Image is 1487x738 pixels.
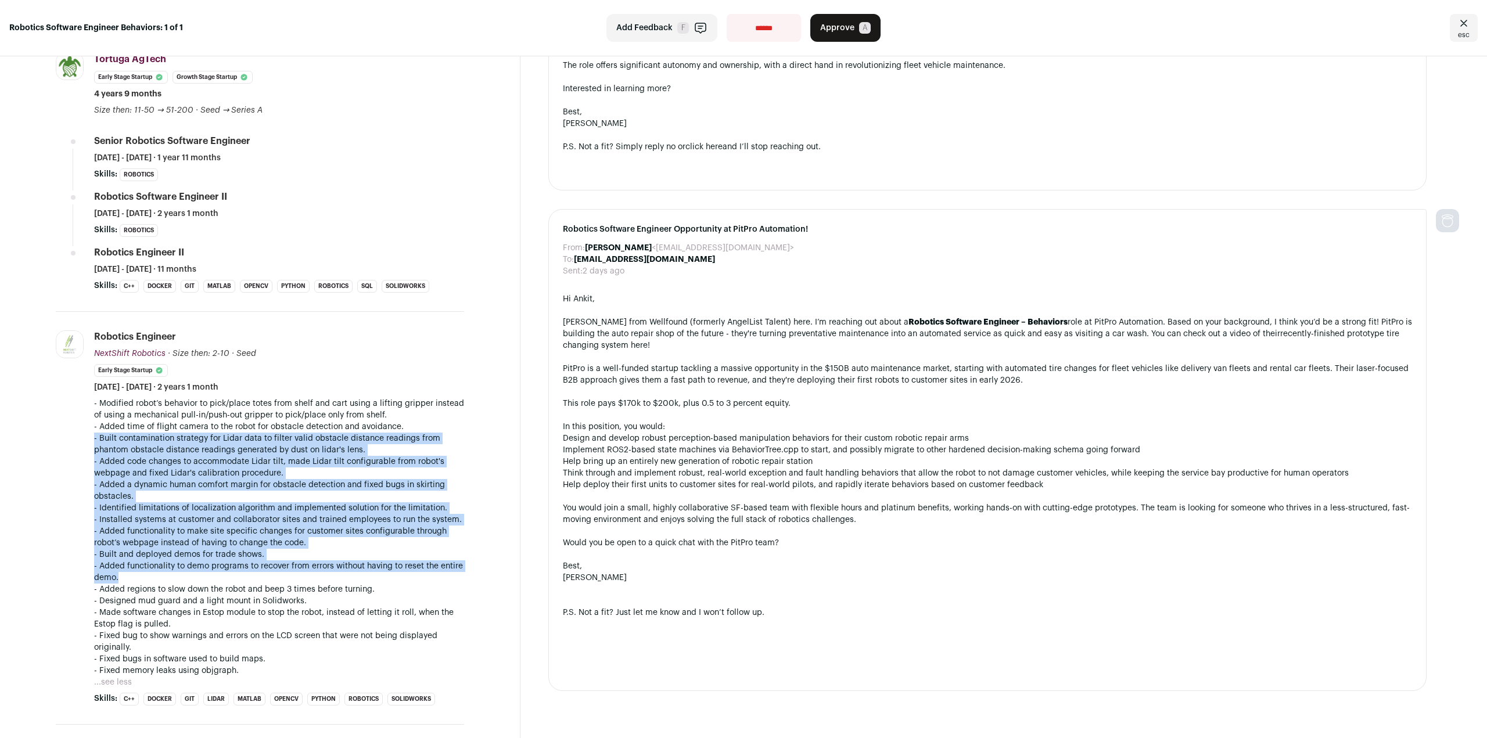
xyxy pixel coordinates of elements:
li: Think through and implement robust, real-world exception and fault handling behaviors that allow ... [563,467,1412,479]
span: Skills: [94,224,117,236]
dd: <[EMAIL_ADDRESS][DOMAIN_NAME]> [585,242,794,254]
div: Hi Ankit, [563,293,1412,305]
li: Growth Stage Startup [173,71,253,84]
a: click here [685,143,723,151]
div: Robotics Engineer II [94,246,184,259]
li: Docker [143,280,176,293]
span: Skills: [94,168,117,180]
span: [DATE] - [DATE] · 1 year 11 months [94,152,221,164]
span: Seed → Series A [200,106,263,114]
div: [PERSON_NAME] from Wellfound (formerly AngelList Talent) here. I’m reaching out about a role at P... [563,316,1412,351]
li: Help deploy their first units to customer sites for real-world pilots, and rapidly iterate behavi... [563,479,1412,491]
p: - Made software changes in Estop module to stop the robot, instead of letting it roll, when the E... [94,607,464,630]
button: Approve A [810,14,881,42]
p: - Added code changes to accommodate Lidar tilt, made Lidar tilt configurable from robot's webpage... [94,456,464,479]
button: ...see less [94,676,132,688]
p: - Added a dynamic human comfort margin for obstacle detection and fixed bugs in skirting obstacles. [94,479,464,502]
li: OpenCV [270,693,303,705]
strong: Robotics Software Engineer – Behaviors [908,318,1068,326]
li: Early Stage Startup [94,364,168,377]
div: Best, [563,106,1412,118]
dt: From: [563,242,585,254]
p: - Fixed bugs in software used to build maps. [94,653,464,665]
li: SolidWorks [382,280,429,293]
li: Implement ROS2-based state machines via BehaviorTree.cpp to start, and possibly migrate to other ... [563,444,1412,456]
p: - Identified limitations of localization algorithm and implemented solution for the limitation. [94,502,464,514]
span: Seed [236,350,256,358]
div: The role offers significant autonomy and ownership, with a direct hand in revolutionizing fleet v... [563,60,1412,71]
p: - Built contamination strategy for Lidar data to filter valid obstacle distance readings from pha... [94,433,464,456]
p: - Installed systems at customer and collaborator sites and trained employees to run the system. [94,514,464,525]
div: Interested in learning more? [563,83,1412,95]
li: Python [277,280,310,293]
button: Add Feedback F [606,14,717,42]
div: This role pays $170k to $200k, plus 0.5 to 3 percent equity. [563,398,1412,409]
span: Size then: 11-50 → 51-200 [94,106,193,114]
li: SQL [357,280,377,293]
span: · [196,105,198,116]
b: [EMAIL_ADDRESS][DOMAIN_NAME] [574,255,715,264]
li: SolidWorks [387,693,435,705]
span: 4 years 9 months [94,88,161,100]
li: MATLAB [234,693,265,705]
p: - Fixed bug to show warnings and errors on the LCD screen that were not being displayed originally. [94,630,464,653]
p: - Modified robot’s behavior to pick/place totes from shelf and cart using a lifting gripper inste... [94,398,464,421]
img: 634058ebb38e9522f03718a2f598b188441b63bd78cf18f0fa79a6e73dacd4d2.jpg [56,53,83,80]
p: - Added regions to slow down the robot and beep 3 times before turning. [94,584,464,595]
div: P.S. Not a fit? Just let me know and I won’t follow up. [563,607,1412,618]
strong: Robotics Software Engineer Behaviors: 1 of 1 [9,22,183,34]
div: Would you be open to a quick chat with the PitPro team? [563,537,1412,549]
span: Add Feedback [616,22,673,34]
li: Robotics [344,693,383,705]
span: Tortuga AgTech [94,55,166,64]
li: Docker [143,693,176,705]
a: Close [1450,14,1478,42]
div: [PERSON_NAME] [563,118,1412,129]
span: Skills: [94,280,117,291]
div: You would join a small, highly collaborative SF-based team with flexible hours and platinum benef... [563,502,1412,525]
span: [DATE] - [DATE] · 2 years 1 month [94,381,218,393]
p: - Added functionality to make site specific changes for customer sites configurable through robot... [94,525,464,549]
p: - Added time of flight camera to the robot for obstacle detection and avoidance. [94,421,464,433]
div: Robotics Engineer [94,330,176,343]
li: MATLAB [203,280,235,293]
dt: Sent: [563,265,583,277]
li: OpenCV [240,280,272,293]
span: [DATE] - [DATE] · 11 months [94,264,196,275]
span: · [232,348,234,359]
p: - Fixed memory leaks using objgraph. [94,665,464,676]
span: esc [1458,30,1470,39]
li: Design and develop robust perception-based manipulation behaviors for their custom robotic repair... [563,433,1412,444]
li: Git [181,693,199,705]
li: C++ [120,693,139,705]
p: - Designed mud guard and a light mount in Solidworks. [94,595,464,607]
span: [DATE] - [DATE] · 2 years 1 month [94,208,218,219]
li: Early Stage Startup [94,71,168,84]
span: · Size then: 2-10 [168,350,229,358]
div: In this position, you would: [563,421,1412,433]
b: [PERSON_NAME] [585,244,652,252]
img: nopic.png [1436,209,1459,232]
li: Git [181,280,199,293]
span: Robotics Software Engineer Opportunity at PitPro Automation! [563,224,1412,235]
li: Python [307,693,340,705]
div: Robotics Software Engineer II [94,190,227,203]
div: Senior Robotics Software Engineer [94,135,250,147]
div: [PERSON_NAME] [563,572,1412,584]
dd: 2 days ago [583,265,624,277]
li: C++ [120,280,139,293]
div: P.S. Not a fit? Simply reply no or and I’ll stop reaching out. [563,141,1412,153]
img: 1cc2242cdef0f55de4c24d6d282a6da6d756d6a871f4ce540eebe71e12cb5fca.jpg [56,331,83,358]
span: NextShift Robotics [94,350,166,358]
p: - Added functionality to demo programs to recover from errors without having to reset the entire ... [94,560,464,584]
dt: To: [563,254,574,265]
li: Robotics [120,224,158,237]
li: Robotics [120,168,158,181]
span: F [677,22,689,34]
span: Skills: [94,693,117,704]
span: A [859,22,871,34]
div: Best, [563,560,1412,572]
div: PitPro is a well-funded startup tackling a massive opportunity in the $150B auto maintenance mark... [563,363,1412,386]
span: Approve [820,22,854,34]
li: Robotics [314,280,353,293]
